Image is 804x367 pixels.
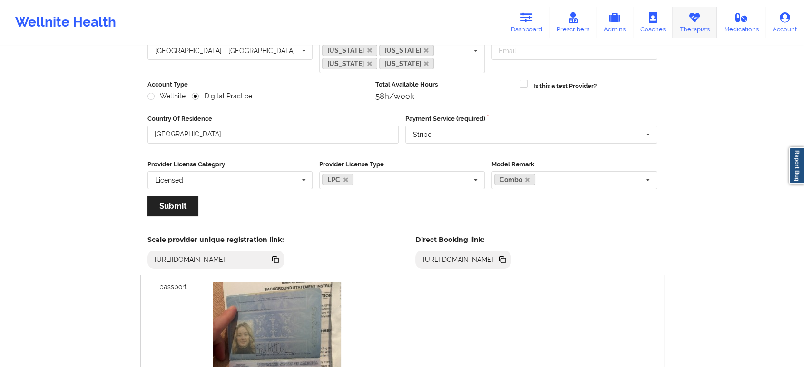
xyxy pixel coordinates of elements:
label: Payment Service (required) [405,114,657,124]
a: LPC [322,174,353,185]
a: Admins [596,7,633,38]
label: Account Type [147,80,369,89]
a: Medications [717,7,766,38]
div: Licensed [155,177,183,183]
label: Is this a test Provider? [533,81,597,91]
a: Dashboard [504,7,549,38]
label: Total Available Hours [375,80,513,89]
a: Prescribers [549,7,597,38]
a: Therapists [673,7,717,38]
div: [GEOGRAPHIC_DATA] - [GEOGRAPHIC_DATA] [155,48,295,54]
label: Provider License Type [319,160,485,169]
div: 58h/week [375,91,513,101]
a: [US_STATE] [379,58,434,69]
a: Combo [494,174,536,185]
a: Account [765,7,804,38]
button: Submit [147,196,198,216]
a: Coaches [633,7,673,38]
a: [US_STATE] [379,45,434,56]
a: Report Bug [789,147,804,184]
h5: Direct Booking link: [415,235,511,244]
label: Wellnite [147,92,186,100]
label: Digital Practice [192,92,252,100]
div: [URL][DOMAIN_NAME] [419,255,497,264]
input: Email [491,42,657,60]
h5: Scale provider unique registration link: [147,235,284,244]
a: [US_STATE] [322,45,377,56]
div: [URL][DOMAIN_NAME] [151,255,229,264]
a: [US_STATE] [322,58,377,69]
label: Model Remark [491,160,657,169]
div: Stripe [413,131,431,138]
label: Country Of Residence [147,114,399,124]
label: Provider License Category [147,160,313,169]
